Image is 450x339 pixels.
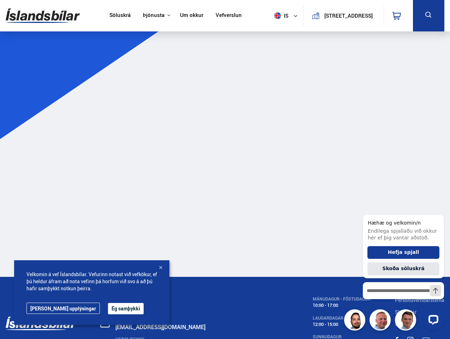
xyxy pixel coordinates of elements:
button: is [271,5,303,26]
span: is [271,12,289,19]
div: 12:00 - 15:00 [313,322,371,327]
img: svg+xml;base64,PHN2ZyB4bWxucz0iaHR0cDovL3d3dy53My5vcmcvMjAwMC9zdmciIHdpZHRoPSI1MTIiIGhlaWdodD0iNT... [274,12,281,19]
iframe: LiveChat chat widget [357,202,447,336]
div: LAUGARDAGAR [313,316,371,321]
button: Þjónusta [143,12,164,19]
a: [EMAIL_ADDRESS][DOMAIN_NAME] [115,323,205,331]
button: Ég samþykki [108,303,144,314]
img: nhp88E3Fdnt1Opn2.png [345,310,366,332]
div: SENDA SKILABOÐ [115,317,288,322]
a: [STREET_ADDRESS] [307,6,379,26]
span: Velkomin á vef Íslandsbílar. Vefurinn notast við vefkökur, ef þú heldur áfram að nota vefinn þá h... [26,271,157,292]
a: Vefverslun [216,12,242,19]
div: SÍMI [115,297,288,302]
img: G0Ugv5HjCgRt.svg [6,4,80,27]
div: MÁNUDAGUR - FÖSTUDAGUR [313,297,371,302]
button: [STREET_ADDRESS] [323,13,374,19]
div: 10:00 - 17:00 [313,303,371,308]
a: Um okkur [180,12,203,19]
a: Söluskrá [109,12,131,19]
a: [PERSON_NAME] upplýsingar [26,303,100,314]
